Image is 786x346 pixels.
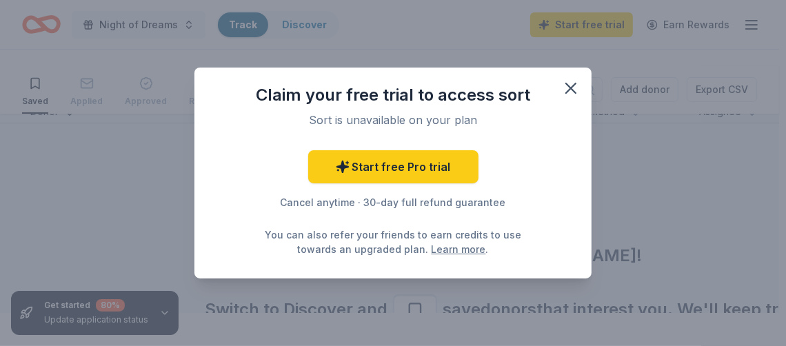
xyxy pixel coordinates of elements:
div: Claim your free trial to access sort [222,84,564,106]
div: You can also refer your friends to earn credits to use towards an upgraded plan. . [261,227,525,256]
div: Cancel anytime · 30-day full refund guarantee [222,194,564,211]
a: Learn more [432,242,486,256]
div: Sort is unavailable on your plan [239,112,547,128]
a: Start free Pro trial [308,150,478,183]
